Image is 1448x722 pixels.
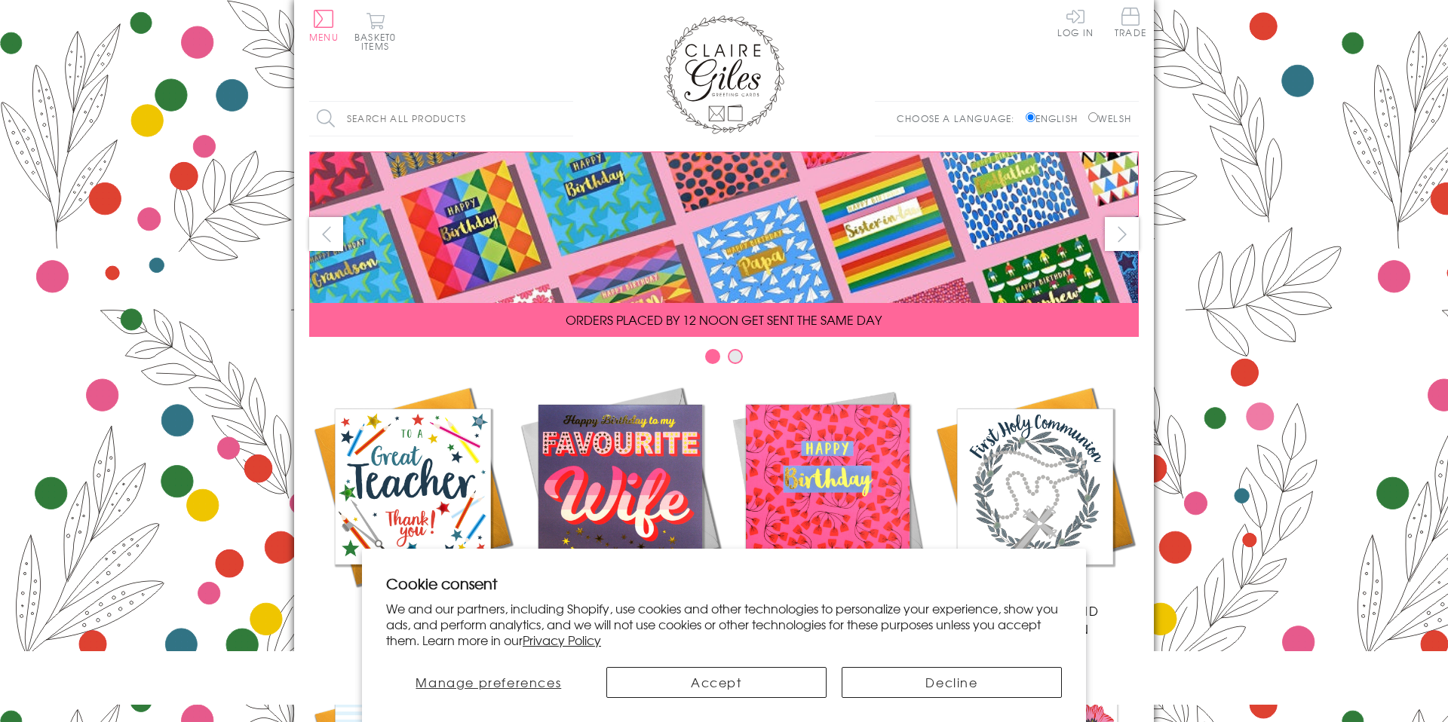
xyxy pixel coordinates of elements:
button: prev [309,217,343,251]
a: Log In [1057,8,1094,37]
img: Claire Giles Greetings Cards [664,15,784,134]
input: Search [558,102,573,136]
span: Manage preferences [416,673,561,691]
input: English [1026,112,1035,122]
button: Carousel Page 1 (Current Slide) [705,349,720,364]
input: Welsh [1088,112,1098,122]
a: Communion and Confirmation [931,383,1139,638]
span: Menu [309,30,339,44]
label: Welsh [1088,112,1131,125]
button: Basket0 items [354,12,396,50]
h2: Cookie consent [386,573,1062,594]
span: Trade [1115,8,1146,37]
button: Decline [842,667,1062,698]
a: Birthdays [724,383,931,620]
button: Manage preferences [386,667,591,698]
button: Accept [606,667,827,698]
span: ORDERS PLACED BY 12 NOON GET SENT THE SAME DAY [566,311,882,329]
a: Academic [309,383,517,620]
a: Trade [1115,8,1146,40]
label: English [1026,112,1085,125]
button: next [1105,217,1139,251]
input: Search all products [309,102,573,136]
div: Carousel Pagination [309,348,1139,372]
a: Privacy Policy [523,631,601,649]
p: We and our partners, including Shopify, use cookies and other technologies to personalize your ex... [386,601,1062,647]
p: Choose a language: [897,112,1023,125]
button: Carousel Page 2 [728,349,743,364]
button: Menu [309,10,339,41]
span: 0 items [361,30,396,53]
a: New Releases [517,383,724,620]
